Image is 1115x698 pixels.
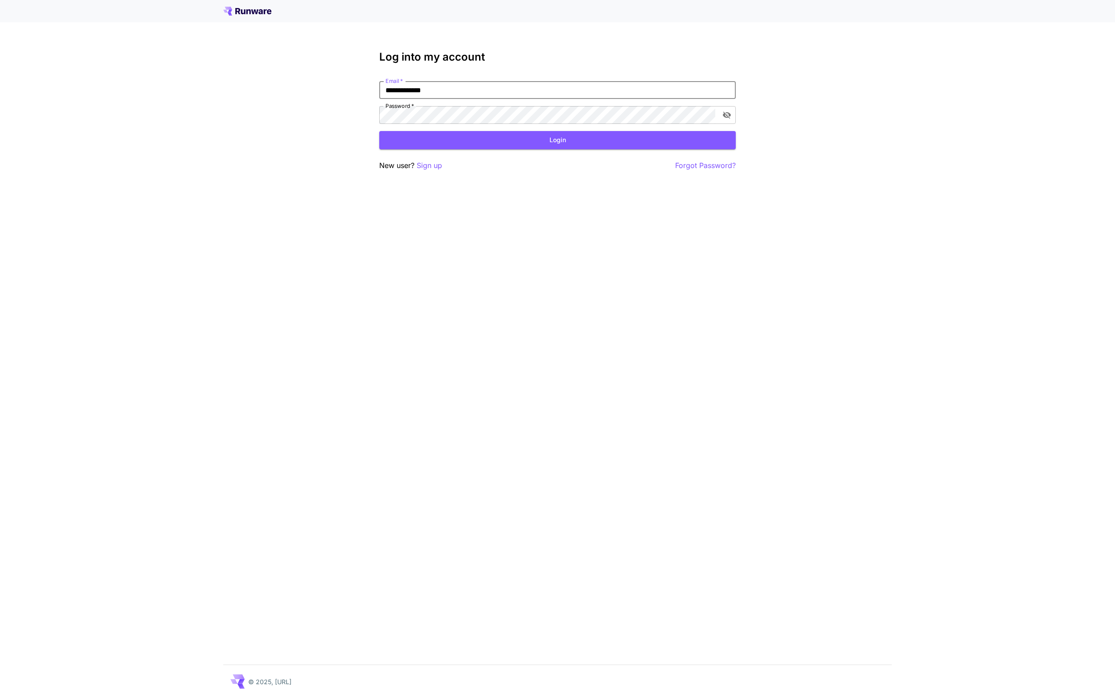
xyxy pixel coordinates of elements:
[248,677,291,686] p: © 2025, [URL]
[675,160,736,171] button: Forgot Password?
[379,160,442,171] p: New user?
[719,107,735,123] button: toggle password visibility
[385,102,414,110] label: Password
[379,51,736,63] h3: Log into my account
[417,160,442,171] button: Sign up
[385,77,403,85] label: Email
[379,131,736,149] button: Login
